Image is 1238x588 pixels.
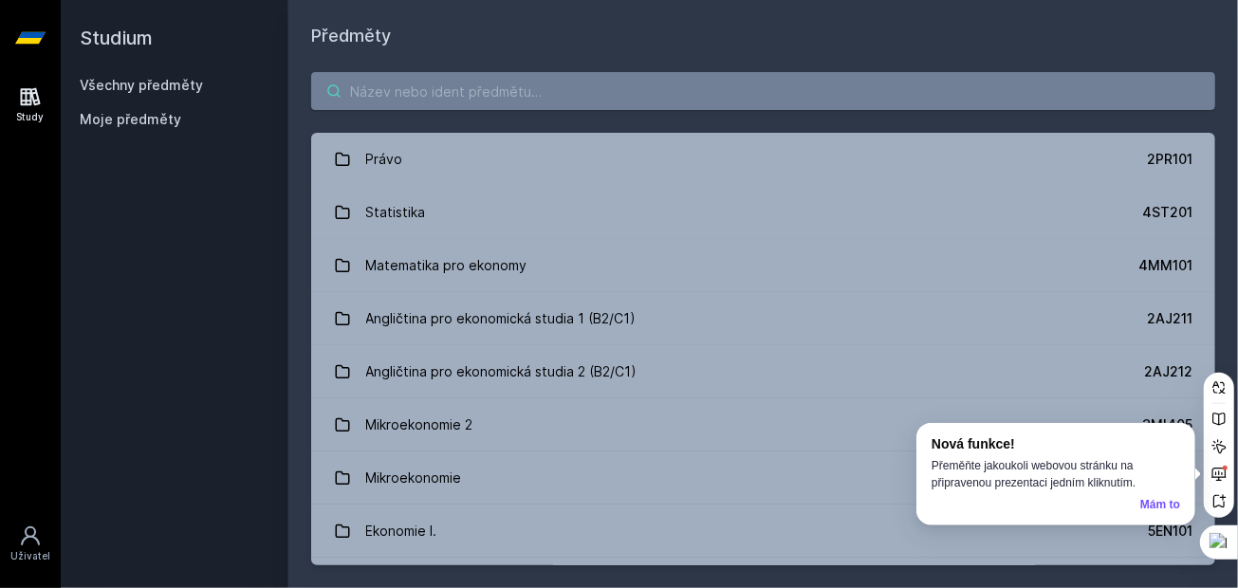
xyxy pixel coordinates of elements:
[1144,362,1192,381] div: 2AJ212
[366,140,403,178] div: Právo
[311,186,1215,239] a: Statistika 4ST201
[1138,256,1192,275] div: 4MM101
[366,406,473,444] div: Mikroekonomie 2
[1142,203,1192,222] div: 4ST201
[366,353,637,391] div: Angličtina pro ekonomická studia 2 (B2/C1)
[311,239,1215,292] a: Matematika pro ekonomy 4MM101
[366,512,437,550] div: Ekonomie I.
[311,292,1215,345] a: Angličtina pro ekonomická studia 1 (B2/C1) 2AJ211
[1148,522,1192,541] div: 5EN101
[311,451,1215,505] a: Mikroekonomie 3MI403
[4,515,57,573] a: Uživatel
[311,345,1215,398] a: Angličtina pro ekonomická studia 2 (B2/C1) 2AJ212
[1147,309,1192,328] div: 2AJ211
[311,398,1215,451] a: Mikroekonomie 2 3MI405
[10,549,50,563] div: Uživatel
[311,23,1215,49] h1: Předměty
[1142,415,1192,434] div: 3MI405
[366,300,637,338] div: Angličtina pro ekonomická studia 1 (B2/C1)
[366,247,527,285] div: Matematika pro ekonomy
[4,76,57,134] a: Study
[17,110,45,124] div: Study
[366,459,462,497] div: Mikroekonomie
[80,77,203,93] a: Všechny předměty
[1147,150,1192,169] div: 2PR101
[311,72,1215,110] input: Název nebo ident předmětu…
[80,110,181,129] span: Moje předměty
[311,133,1215,186] a: Právo 2PR101
[311,505,1215,558] a: Ekonomie I. 5EN101
[366,193,426,231] div: Statistika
